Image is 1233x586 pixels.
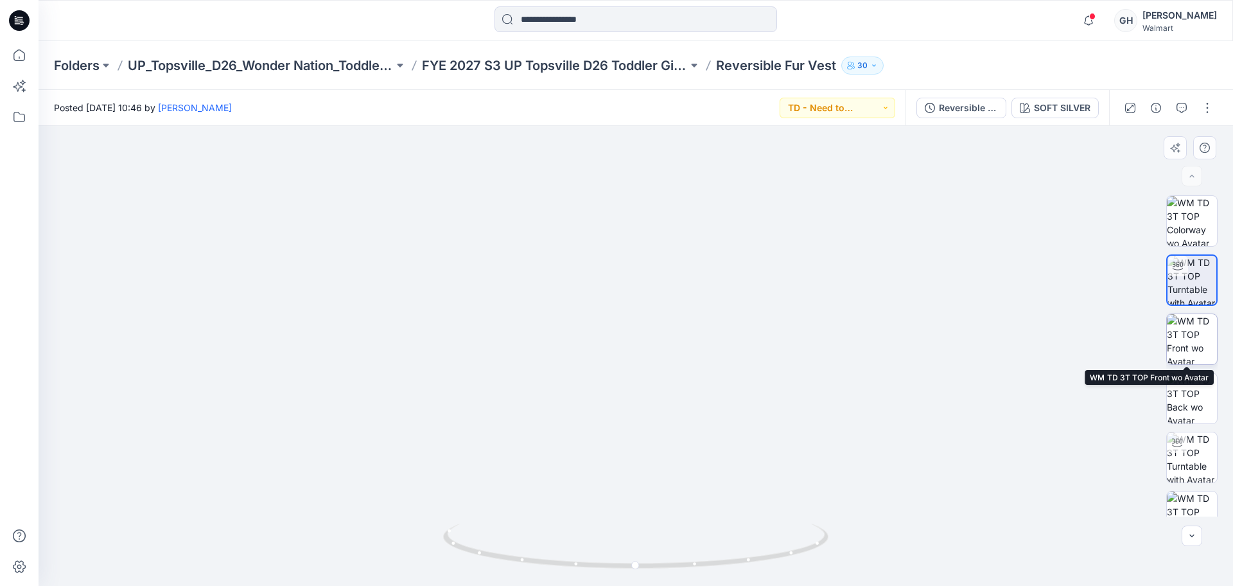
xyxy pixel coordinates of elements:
[54,101,232,114] span: Posted [DATE] 10:46 by
[857,58,868,73] p: 30
[939,101,998,115] div: Reversible Fur Vest
[1146,98,1166,118] button: Details
[1167,492,1217,542] img: WM TD 3T TOP Front wo Avatar
[1011,98,1099,118] button: SOFT SILVER
[716,57,836,75] p: Reversible Fur Vest
[422,57,688,75] a: FYE 2027 S3 UP Topsville D26 Toddler Girl Wonder Nation
[841,57,884,75] button: 30
[1167,314,1217,364] img: WM TD 3T TOP Front wo Avatar
[158,102,232,113] a: [PERSON_NAME]
[1167,432,1217,483] img: WM TD 3T TOP Turntable with Avatar
[1142,8,1217,23] div: [PERSON_NAME]
[54,57,100,75] a: Folders
[128,57,394,75] a: UP_Topsville_D26_Wonder Nation_Toddler Girl
[1114,9,1137,32] div: GH
[1167,256,1216,305] img: WM TD 3T TOP Turntable with Avatar
[1167,196,1217,246] img: WM TD 3T TOP Colorway wo Avatar
[1142,23,1217,33] div: Walmart
[1167,373,1217,423] img: WM TD 3T TOP Back wo Avatar
[916,98,1006,118] button: Reversible Fur Vest
[1034,101,1090,115] div: SOFT SILVER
